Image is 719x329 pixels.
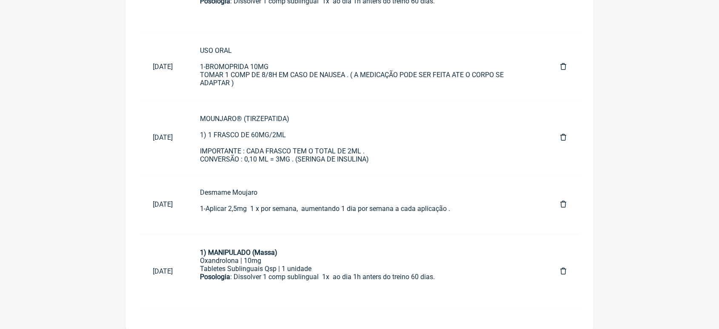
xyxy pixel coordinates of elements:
strong: Posologia [200,273,230,281]
a: [DATE] [139,56,186,78]
div: Desmame Moujaro 1-Aplicar 2,5mg 1 x por semana, aumentando 1 dia por semana a cada aplicação . [200,188,533,221]
a: USO ORAL1-BROMOPRIDA 10MGTOMAR 1 COMP DE 8/8H EM CASO DE NAUSEA . ( A MEDICAÇÃO PODE SER FEITA AT... [186,40,547,94]
a: Desmame Moujaro1-Aplicar 2,5mg 1 x por semana, aumentando 1 dia por semana a cada aplicação . [186,182,547,228]
div: Tabletes Sublinguais Qsp | 1 unidade [200,265,533,273]
a: 1) MANIPULADO (Massa)Oxandrolona | 10mgTabletes Sublinguais Qsp | 1 unidadePosologia: Dissolver 1... [186,242,547,301]
div: MOUNJARO® (TIRZEPATIDA) 1) 1 FRASCO DE 60MG/2ML IMPORTANTE : CADA FRASCO TEM O TOTAL DE 2ML . CON... [200,115,533,293]
a: MOUNJARO® (TIRZEPATIDA)1) 1 FRASCO DE 60MG/2MLIMPORTANTE : CADA FRASCO TEM O TOTAL DE 2ML .CONVER... [186,108,547,167]
div: : Dissolver 1 comp sublingual 1x ao dia 1h anters do treino 60 dias. [200,273,533,305]
div: USO ORAL 1-BROMOPRIDA 10MG TOMAR 1 COMP DE 8/8H EM CASO DE NAUSEA . ( A MEDICAÇÃO PODE SER FEITA ... [200,46,533,87]
a: [DATE] [139,127,186,148]
a: [DATE] [139,193,186,215]
a: [DATE] [139,260,186,282]
strong: 1) MANIPULADO (Massa) [200,248,277,257]
div: Oxandrolona | 10mg [200,257,533,265]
